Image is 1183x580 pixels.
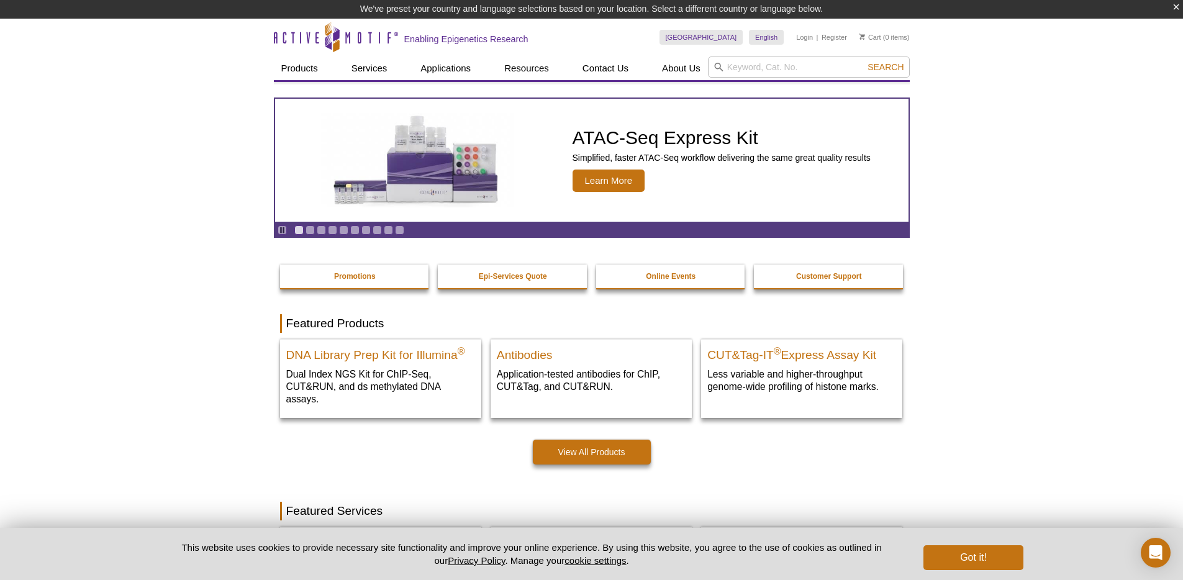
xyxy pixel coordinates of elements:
a: Customer Support [754,265,904,288]
a: DNA Library Prep Kit for Illumina DNA Library Prep Kit for Illumina® Dual Index NGS Kit for ChIP-... [280,339,481,418]
p: This website uses cookies to provide necessary site functionality and improve your online experie... [160,541,904,567]
a: Cart [859,33,881,42]
a: Services [344,57,395,80]
p: Application-tested antibodies for ChIP, CUT&Tag, and CUT&RUN. [497,368,686,393]
a: Go to slide 1 [294,225,304,235]
h2: Featured Products [280,314,904,333]
img: ATAC-Seq Express Kit [315,113,520,207]
a: Login [796,33,813,42]
h2: DNA Library Prep Kit for Illumina [286,343,475,361]
a: Go to slide 3 [317,225,326,235]
a: Products [274,57,325,80]
a: Go to slide 7 [361,225,371,235]
span: Learn More [573,170,645,192]
a: All Antibodies Antibodies Application-tested antibodies for ChIP, CUT&Tag, and CUT&RUN. [491,339,692,406]
li: (0 items) [859,30,910,45]
li: | [817,30,818,45]
a: Contact Us [575,57,636,80]
strong: Promotions [334,272,376,281]
a: Applications [413,57,478,80]
a: Promotions [280,265,430,288]
a: Go to slide 5 [339,225,348,235]
a: CUT&Tag-IT® Express Assay Kit CUT&Tag-IT®Express Assay Kit Less variable and higher-throughput ge... [701,339,902,406]
a: Epi-Services Quote [438,265,588,288]
p: Simplified, faster ATAC-Seq workflow delivering the same great quality results [573,152,871,163]
article: ATAC-Seq Express Kit [275,99,909,222]
a: Go to slide 9 [384,225,393,235]
a: Go to slide 6 [350,225,360,235]
a: Go to slide 8 [373,225,382,235]
p: Dual Index NGS Kit for ChIP-Seq, CUT&RUN, and ds methylated DNA assays. [286,368,475,406]
a: About Us [655,57,708,80]
img: Your Cart [859,34,865,40]
button: cookie settings [564,555,626,566]
strong: Online Events [646,272,696,281]
a: [GEOGRAPHIC_DATA] [659,30,743,45]
a: ATAC-Seq Express Kit ATAC-Seq Express Kit Simplified, faster ATAC-Seq workflow delivering the sam... [275,99,909,222]
a: English [749,30,784,45]
div: Open Intercom Messenger [1141,538,1171,568]
h2: Antibodies [497,343,686,361]
strong: Customer Support [796,272,861,281]
button: Got it! [923,545,1023,570]
a: Go to slide 4 [328,225,337,235]
h2: Featured Services [280,502,904,520]
a: Privacy Policy [448,555,505,566]
sup: ® [774,346,781,356]
p: Less variable and higher-throughput genome-wide profiling of histone marks​. [707,368,896,393]
a: Go to slide 10 [395,225,404,235]
span: Search [868,62,904,72]
strong: Epi-Services Quote [479,272,547,281]
h2: Enabling Epigenetics Research [404,34,528,45]
a: Resources [497,57,556,80]
h2: ATAC-Seq Express Kit [573,129,871,147]
a: Register [822,33,847,42]
a: Toggle autoplay [278,225,287,235]
button: Search [864,61,907,73]
input: Keyword, Cat. No. [708,57,910,78]
sup: ® [458,346,465,356]
a: Online Events [596,265,746,288]
a: Go to slide 2 [306,225,315,235]
a: View All Products [533,440,651,464]
h2: CUT&Tag-IT Express Assay Kit [707,343,896,361]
